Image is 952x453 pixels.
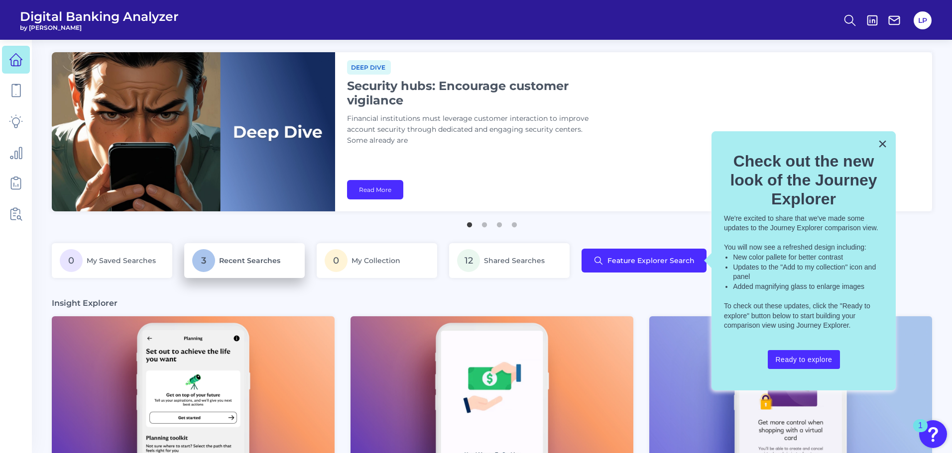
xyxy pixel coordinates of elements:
button: Close [878,136,887,152]
span: Feature Explorer Search [607,257,695,265]
button: 2 [479,217,489,227]
span: Recent Searches [219,256,280,265]
span: My Collection [352,256,400,265]
button: 4 [509,217,519,227]
button: 3 [494,217,504,227]
h3: Insight Explorer [52,298,118,308]
button: LP [914,11,932,29]
span: by [PERSON_NAME] [20,24,179,31]
div: 1 [918,426,923,439]
span: 3 [192,249,215,272]
p: You will now see a refreshed design including: [724,243,883,253]
h1: Security hubs: Encourage customer vigilance [347,79,596,107]
span: Digital Banking Analyzer [20,9,179,24]
p: To check out these updates, click the "Ready to explore" button below to start building your comp... [724,301,883,331]
span: 0 [60,249,83,272]
span: My Saved Searches [87,256,156,265]
img: bannerImg [52,52,335,211]
li: Added magnifying glass to enlarge images [733,282,883,292]
span: 12 [457,249,480,272]
p: We're excited to share that we've made some updates to the Journey Explorer comparison view. [724,214,883,233]
li: Updates to the "Add to my collection" icon and panel [733,263,883,282]
span: Deep dive [347,60,391,75]
span: 0 [325,249,348,272]
h2: Check out the new look of the Journey Explorer [724,152,883,209]
a: Read More [347,180,403,199]
li: New color pallete for better contrast [733,253,883,263]
span: Shared Searches [484,256,545,265]
p: Financial institutions must leverage customer interaction to improve account security through ded... [347,113,596,146]
button: 1 [465,217,475,227]
button: Ready to explore [768,350,840,369]
button: Open Resource Center, 1 new notification [919,420,947,448]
